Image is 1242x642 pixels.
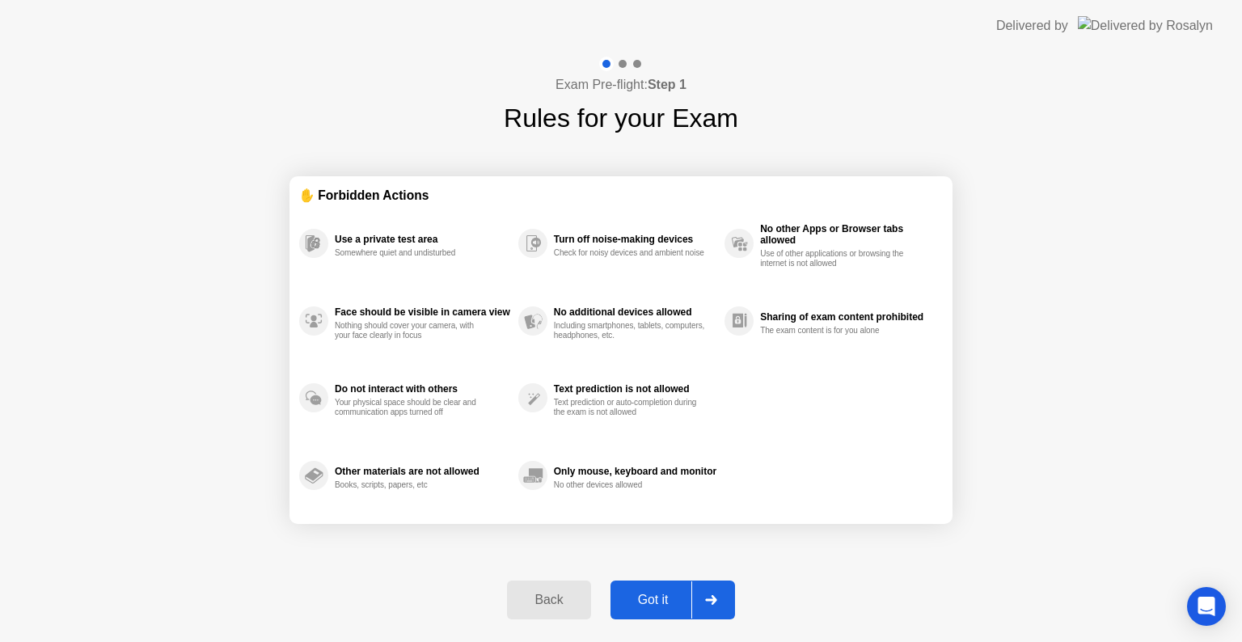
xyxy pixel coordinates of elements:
[335,234,510,245] div: Use a private test area
[335,248,488,258] div: Somewhere quiet and undisturbed
[554,466,716,477] div: Only mouse, keyboard and monitor
[554,321,707,340] div: Including smartphones, tablets, computers, headphones, etc.
[610,581,735,619] button: Got it
[299,186,943,205] div: ✋ Forbidden Actions
[335,398,488,417] div: Your physical space should be clear and communication apps turned off
[1187,587,1226,626] div: Open Intercom Messenger
[554,306,716,318] div: No additional devices allowed
[760,311,935,323] div: Sharing of exam content prohibited
[648,78,686,91] b: Step 1
[335,480,488,490] div: Books, scripts, papers, etc
[504,99,738,137] h1: Rules for your Exam
[335,306,510,318] div: Face should be visible in camera view
[335,321,488,340] div: Nothing should cover your camera, with your face clearly in focus
[554,248,707,258] div: Check for noisy devices and ambient noise
[615,593,691,607] div: Got it
[507,581,590,619] button: Back
[760,223,935,246] div: No other Apps or Browser tabs allowed
[1078,16,1213,35] img: Delivered by Rosalyn
[760,326,913,336] div: The exam content is for you alone
[554,234,716,245] div: Turn off noise-making devices
[335,383,510,395] div: Do not interact with others
[554,480,707,490] div: No other devices allowed
[760,249,913,268] div: Use of other applications or browsing the internet is not allowed
[335,466,510,477] div: Other materials are not allowed
[512,593,585,607] div: Back
[554,398,707,417] div: Text prediction or auto-completion during the exam is not allowed
[554,383,716,395] div: Text prediction is not allowed
[556,75,686,95] h4: Exam Pre-flight:
[996,16,1068,36] div: Delivered by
